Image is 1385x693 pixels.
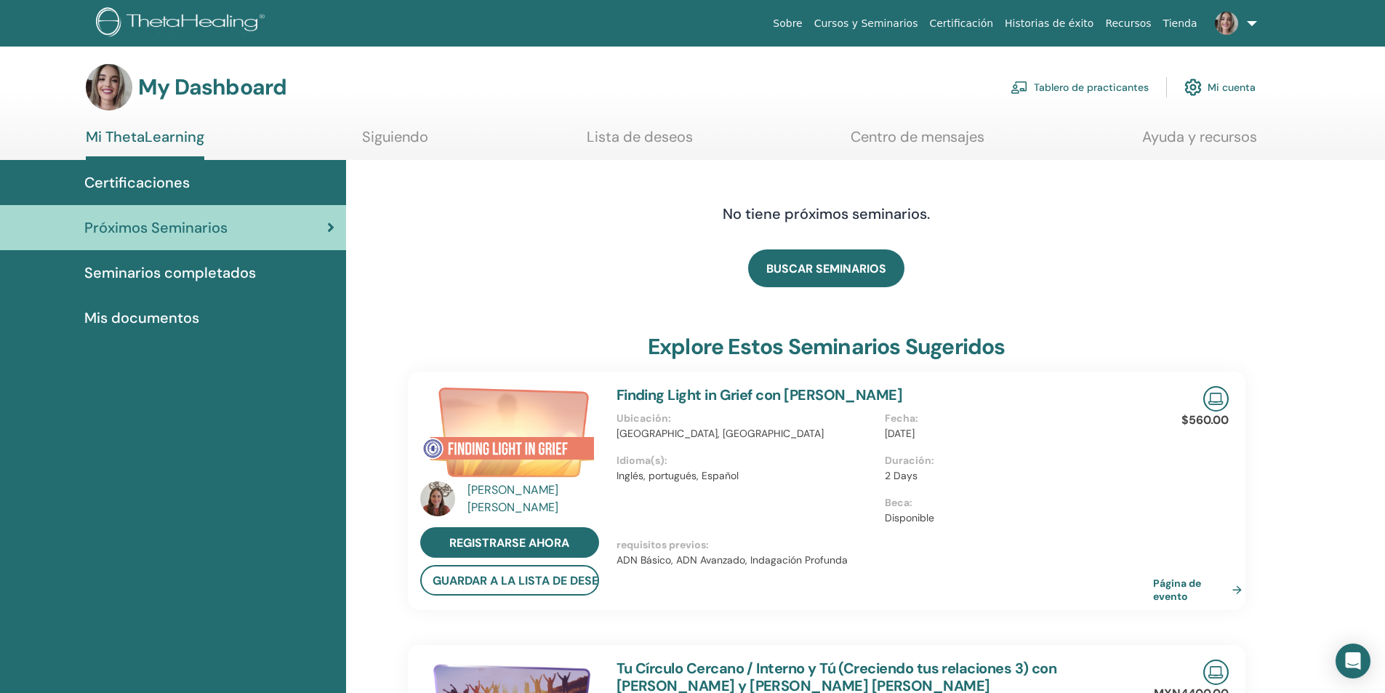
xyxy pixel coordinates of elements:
p: Ubicación : [617,411,876,426]
p: [GEOGRAPHIC_DATA], [GEOGRAPHIC_DATA] [617,426,876,441]
span: Mis documentos [84,307,199,329]
span: Próximos Seminarios [84,217,228,239]
div: Open Intercom Messenger [1336,644,1370,678]
a: Siguiendo [362,128,428,156]
span: registrarse ahora [449,535,569,550]
a: [PERSON_NAME] [PERSON_NAME] [467,481,602,516]
p: Disponible [885,510,1144,526]
h3: My Dashboard [138,74,286,100]
img: default.jpg [86,64,132,111]
img: default.jpg [1215,12,1238,35]
img: logo.png [96,7,270,40]
p: ADN Básico, ADN Avanzado, Indagación Profunda [617,553,1153,568]
img: Live Online Seminar [1203,660,1229,685]
p: 2 Days [885,468,1144,484]
img: Finding Light in Grief [420,386,599,486]
button: Guardar a la lista de deseos [420,565,599,596]
a: Historias de éxito [999,10,1099,37]
span: Certificaciones [84,172,190,193]
a: Certificación [923,10,999,37]
h4: No tiene próximos seminarios. [598,205,1056,223]
p: Idioma(s) : [617,453,876,468]
img: default.jpg [420,481,455,516]
a: Finding Light in Grief con [PERSON_NAME] [617,385,903,404]
a: Centro de mensajes [851,128,984,156]
p: $560.00 [1181,412,1229,429]
a: Cursos y Seminarios [808,10,924,37]
a: Recursos [1099,10,1157,37]
a: Mi cuenta [1184,71,1256,103]
span: BUSCAR SEMINARIOS [766,261,886,276]
p: Beca : [885,495,1144,510]
a: Lista de deseos [587,128,693,156]
img: cog.svg [1184,75,1202,100]
h3: Explore estos seminarios sugeridos [648,334,1005,360]
p: requisitos previos : [617,537,1153,553]
a: Sobre [767,10,808,37]
p: [DATE] [885,426,1144,441]
a: BUSCAR SEMINARIOS [748,249,904,287]
span: Seminarios completados [84,262,256,284]
a: Tienda [1157,10,1203,37]
p: Fecha : [885,411,1144,426]
img: chalkboard-teacher.svg [1011,81,1028,94]
p: Inglés, portugués, Español [617,468,876,484]
a: Ayuda y recursos [1142,128,1257,156]
a: Página de evento [1153,577,1248,603]
img: Live Online Seminar [1203,386,1229,412]
p: Duración : [885,453,1144,468]
a: Mi ThetaLearning [86,128,204,160]
a: registrarse ahora [420,527,599,558]
a: Tablero de practicantes [1011,71,1149,103]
